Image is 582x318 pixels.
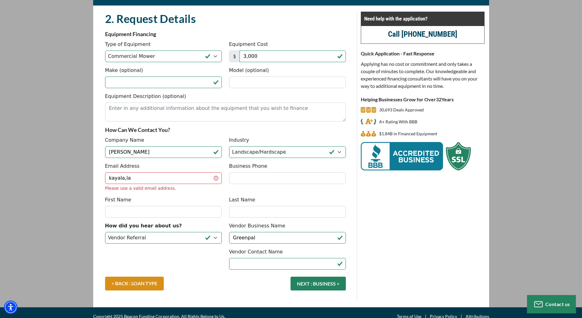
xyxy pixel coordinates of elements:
[229,51,240,62] span: $
[527,295,576,313] button: Contact us
[105,196,131,204] label: First Name
[105,126,346,133] p: How Can We Contact You?
[105,30,346,38] p: Equipment Financing
[105,277,164,290] a: < BACK : LOAN TYPE
[105,93,186,100] label: Equipment Description (optional)
[229,248,283,256] label: Vendor Contact Name
[229,222,285,230] label: Vendor Business Name
[229,41,268,48] label: Equipment Cost
[361,142,471,170] img: BBB Acredited Business and SSL Protection
[379,106,424,114] p: 30,693 Deals Approved
[436,96,441,102] span: 32
[379,118,417,125] p: A+ Rating With BBB
[105,185,222,192] div: Please use a valid email address.
[105,222,182,230] label: How did you hear about us?
[291,277,346,290] button: NEXT : BUSINESS >
[229,196,255,204] label: Last Name
[361,50,485,57] p: Quick Application - Fast Response
[361,60,485,90] p: Applying has no cost or commitment and only takes a couple of minutes to complete. Our knowledgea...
[105,12,346,26] h2: 2. Request Details
[4,301,17,314] div: Accessibility Menu
[364,15,481,22] p: Need help with the application?
[105,163,140,170] label: Email Address
[361,96,485,103] p: Helping Businesses Grow for Over Years
[105,67,143,74] label: Make (optional)
[379,130,437,137] p: $1,835,253,941 in Financed Equipment
[388,30,457,39] a: call (847) 897-2499
[105,41,151,48] label: Type of Equipment
[105,137,144,144] label: Company Name
[229,67,269,74] label: Model (optional)
[229,137,249,144] label: Industry
[105,248,198,272] iframe: reCAPTCHA
[545,301,570,307] span: Contact us
[229,163,267,170] label: Business Phone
